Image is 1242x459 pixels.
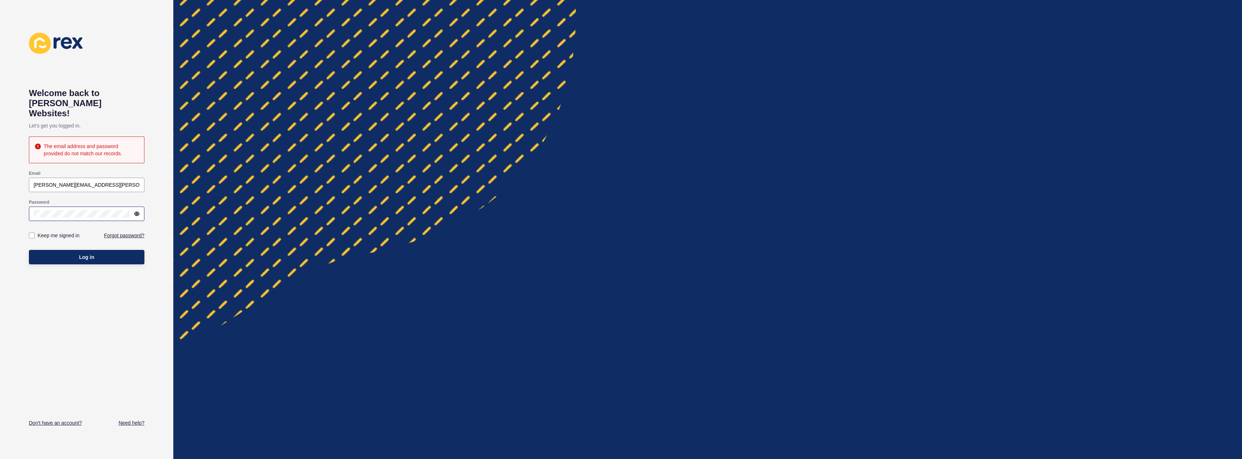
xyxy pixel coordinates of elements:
[79,254,94,261] span: Log in
[118,419,144,426] a: Need help?
[38,232,79,239] label: Keep me signed in
[44,143,138,157] div: The email address and password provided do not match our records.
[29,88,144,118] h1: Welcome back to [PERSON_NAME] Websites!
[104,232,144,239] a: Forgot password?
[29,118,144,133] p: Let's get you logged in.
[29,199,49,205] label: Password
[29,170,40,176] label: Email
[29,250,144,264] button: Log in
[29,419,82,426] a: Don't have an account?
[34,181,140,189] input: e.g. name@company.com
